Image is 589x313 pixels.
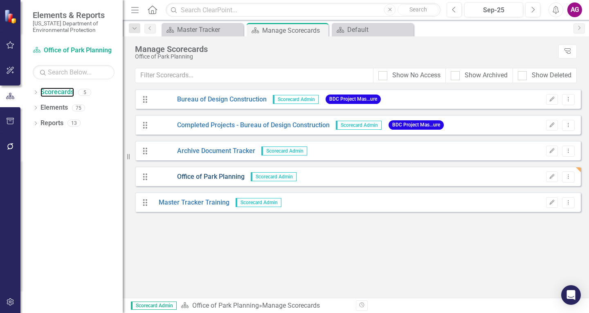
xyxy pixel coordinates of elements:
div: 75 [72,104,85,111]
a: Default [334,25,411,35]
div: Manage Scorecards [135,45,554,54]
div: Manage Scorecards [262,25,326,36]
a: Office of Park Planning [33,46,115,55]
span: BDC Project Mas...ure [389,120,444,130]
button: AG [567,2,582,17]
span: Scorecard Admin [336,121,382,130]
div: Office of Park Planning [135,54,554,60]
span: Scorecard Admin [236,198,281,207]
a: Scorecards [40,88,74,97]
a: Elements [40,103,68,113]
div: Sep-25 [467,5,520,15]
span: Scorecard Admin [131,302,177,310]
div: Master Tracker [177,25,241,35]
input: Filter Scorecards... [135,68,373,83]
span: Scorecard Admin [273,95,319,104]
div: Show Archived [465,71,508,80]
input: Search Below... [33,65,115,79]
input: Search ClearPoint... [166,3,441,17]
span: Scorecard Admin [251,172,297,181]
button: Sep-25 [464,2,523,17]
a: Office of Park Planning [153,172,245,182]
span: Search [409,6,427,13]
span: Elements & Reports [33,10,115,20]
div: » Manage Scorecards [181,301,350,311]
a: Master Tracker Training [153,198,229,207]
a: Master Tracker [164,25,241,35]
span: BDC Project Mas...ure [326,95,381,104]
button: Search [398,4,438,16]
div: Show Deleted [532,71,571,80]
a: Completed Projects - Bureau of Design Construction [153,121,330,130]
a: Bureau of Design Construction [153,95,267,104]
a: Reports [40,119,63,128]
div: Show No Access [392,71,441,80]
div: Open Intercom Messenger [561,285,581,305]
a: Office of Park Planning [192,302,259,309]
img: ClearPoint Strategy [4,9,18,23]
span: Scorecard Admin [261,146,307,155]
div: 5 [78,89,91,96]
small: [US_STATE] Department of Environmental Protection [33,20,115,34]
div: Default [347,25,411,35]
div: 13 [67,120,81,127]
a: Archive Document Tracker [153,146,255,156]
